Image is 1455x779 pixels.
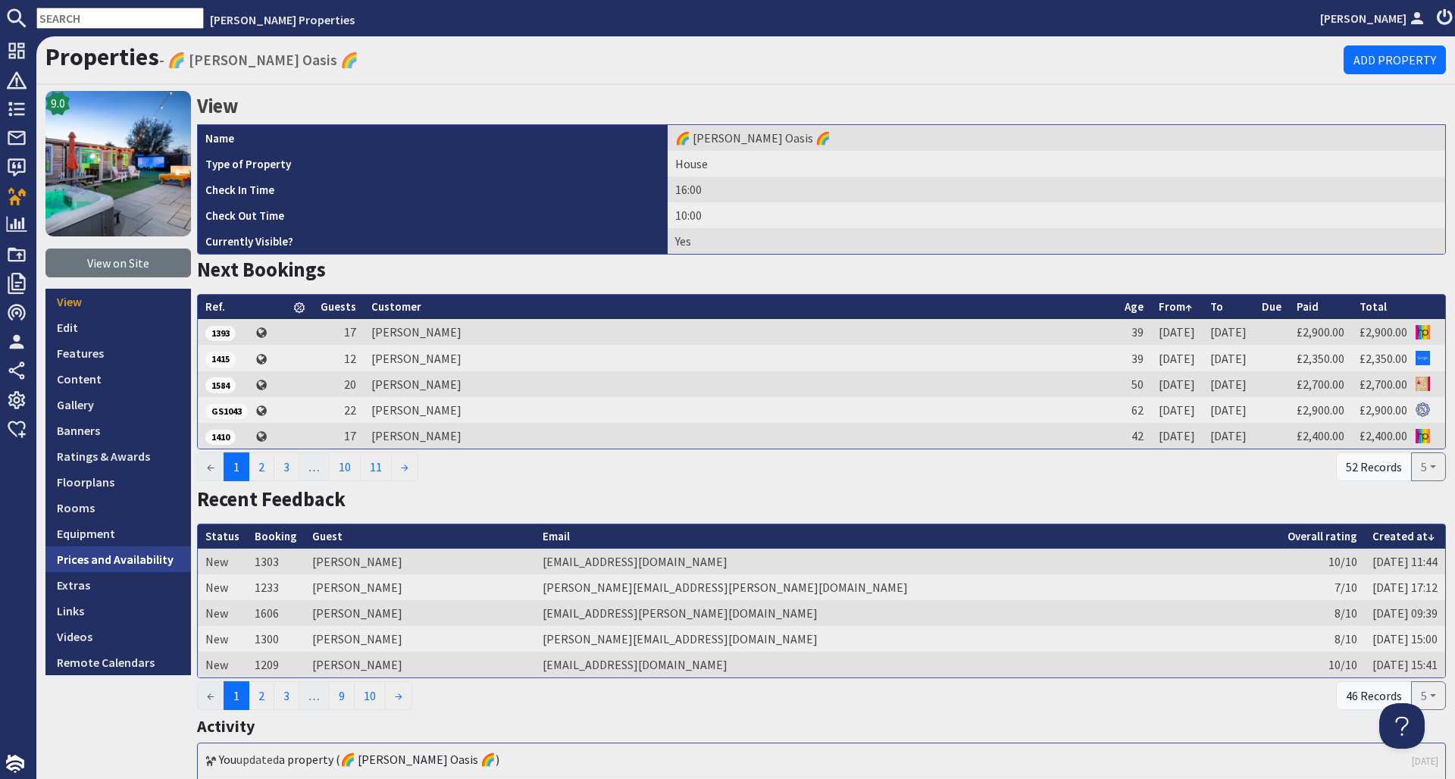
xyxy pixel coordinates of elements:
td: [PERSON_NAME] [364,319,1117,345]
span: 9.0 [51,94,65,112]
a: £2,350.00 [1297,351,1344,366]
td: [DATE] 11:44 [1365,549,1445,574]
a: £2,400.00 [1360,428,1407,443]
a: Floorplans [45,469,191,495]
td: 🌈 [PERSON_NAME] Oasis 🌈 [668,125,1445,151]
span: 1584 [205,377,236,393]
td: [DATE] [1151,371,1203,397]
a: 1415 [205,350,236,365]
td: [DATE] [1151,423,1203,449]
a: Properties [45,42,159,72]
td: [PERSON_NAME][EMAIL_ADDRESS][DOMAIN_NAME] [535,626,1280,652]
span: 22 [344,402,356,418]
td: [PERSON_NAME] [364,371,1117,397]
th: Check Out Time [198,202,668,228]
a: From [1159,299,1192,314]
a: £2,900.00 [1297,402,1344,418]
td: [PERSON_NAME] [305,549,535,574]
a: Next Bookings [197,257,326,282]
iframe: Toggle Customer Support [1379,703,1425,749]
td: [DATE] [1151,319,1203,345]
small: - 🌈 [PERSON_NAME] Oasis 🌈 [159,51,358,69]
td: [DATE] 15:00 [1365,626,1445,652]
td: 62 [1117,397,1151,423]
th: Type of Property [198,151,668,177]
a: 1410 [205,428,236,443]
a: 9 [329,681,355,710]
a: 2 [249,681,274,710]
img: 🌈 Halula Oasis 🌈's icon [45,91,191,236]
a: Created at [1372,529,1435,543]
a: 1209 [255,657,279,672]
td: New [198,549,247,574]
td: [EMAIL_ADDRESS][DOMAIN_NAME] [535,652,1280,677]
a: Links [45,598,191,624]
td: [EMAIL_ADDRESS][DOMAIN_NAME] [535,549,1280,574]
img: Referer: Halula Properties [1416,429,1430,443]
span: 12 [344,351,356,366]
td: New [198,652,247,677]
td: [PERSON_NAME] [364,345,1117,371]
td: [DATE] [1203,397,1254,423]
a: [PERSON_NAME] [1320,9,1428,27]
a: Banners [45,418,191,443]
h2: View [197,91,1446,121]
img: Referer: Google [1416,351,1430,365]
span: 17 [344,324,356,339]
td: 42 [1117,423,1151,449]
th: Currently Visible? [198,228,668,254]
li: updated [202,747,1441,777]
a: Prices and Availability [45,546,191,572]
td: [EMAIL_ADDRESS][PERSON_NAME][DOMAIN_NAME] [535,600,1280,626]
a: View on Site [45,249,191,277]
a: You [219,752,236,767]
td: [PERSON_NAME][EMAIL_ADDRESS][PERSON_NAME][DOMAIN_NAME] [535,574,1280,600]
a: Content [45,366,191,392]
td: 8/10 [1280,626,1365,652]
a: GS1043 [205,402,248,418]
a: → [385,681,412,710]
td: Yes [668,228,1445,254]
a: 2 [249,452,274,481]
a: Total [1360,299,1387,314]
a: → [391,452,418,481]
td: 10/10 [1280,652,1365,677]
th: Name [198,125,668,151]
td: [DATE] [1203,371,1254,397]
a: Recent Feedback [197,486,346,512]
a: a property (🌈 [PERSON_NAME] Oasis 🌈) [279,752,499,767]
a: 3 [274,681,299,710]
button: 5 [1411,681,1446,710]
td: 16:00 [668,177,1445,202]
button: 5 [1411,452,1446,481]
span: 1393 [205,326,236,341]
a: Remote Calendars [45,649,191,675]
a: To [1210,299,1223,314]
a: View [45,289,191,314]
span: 17 [344,428,356,443]
a: £2,400.00 [1297,428,1344,443]
span: 1410 [205,430,236,445]
td: [DATE] [1151,397,1203,423]
th: Check In Time [198,177,668,202]
a: 11 [360,452,392,481]
a: Add Property [1344,45,1446,74]
span: GS1043 [205,404,248,419]
a: Ref. [205,299,225,314]
td: [PERSON_NAME] [364,397,1117,423]
img: Referer: Halula Properties [1416,325,1430,339]
td: [DATE] 09:39 [1365,600,1445,626]
a: Edit [45,314,191,340]
td: [DATE] [1203,319,1254,345]
a: 3 [274,452,299,481]
td: [PERSON_NAME] [305,574,535,600]
td: [PERSON_NAME] [305,626,535,652]
a: £2,350.00 [1360,351,1407,366]
a: 1233 [255,580,279,595]
a: £2,900.00 [1360,402,1407,418]
div: 46 Records [1336,681,1412,710]
td: [PERSON_NAME] [305,600,535,626]
a: 1303 [255,554,279,569]
span: 1415 [205,352,236,367]
td: [DATE] 17:12 [1365,574,1445,600]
